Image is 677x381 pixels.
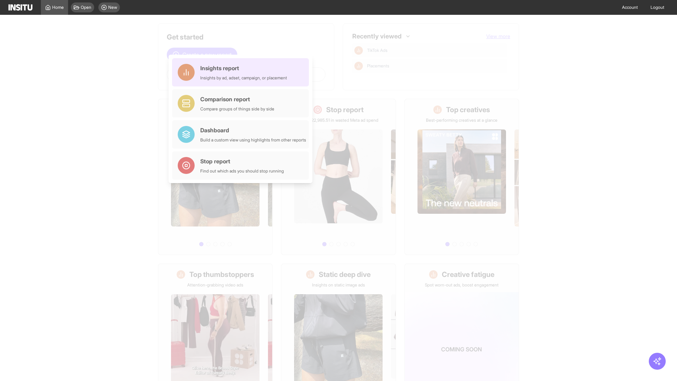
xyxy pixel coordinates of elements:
[200,126,306,134] div: Dashboard
[81,5,91,10] span: Open
[200,106,274,112] div: Compare groups of things side by side
[52,5,64,10] span: Home
[108,5,117,10] span: New
[200,75,287,81] div: Insights by ad, adset, campaign, or placement
[200,64,287,72] div: Insights report
[8,4,32,11] img: Logo
[200,137,306,143] div: Build a custom view using highlights from other reports
[200,95,274,103] div: Comparison report
[200,168,284,174] div: Find out which ads you should stop running
[200,157,284,165] div: Stop report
